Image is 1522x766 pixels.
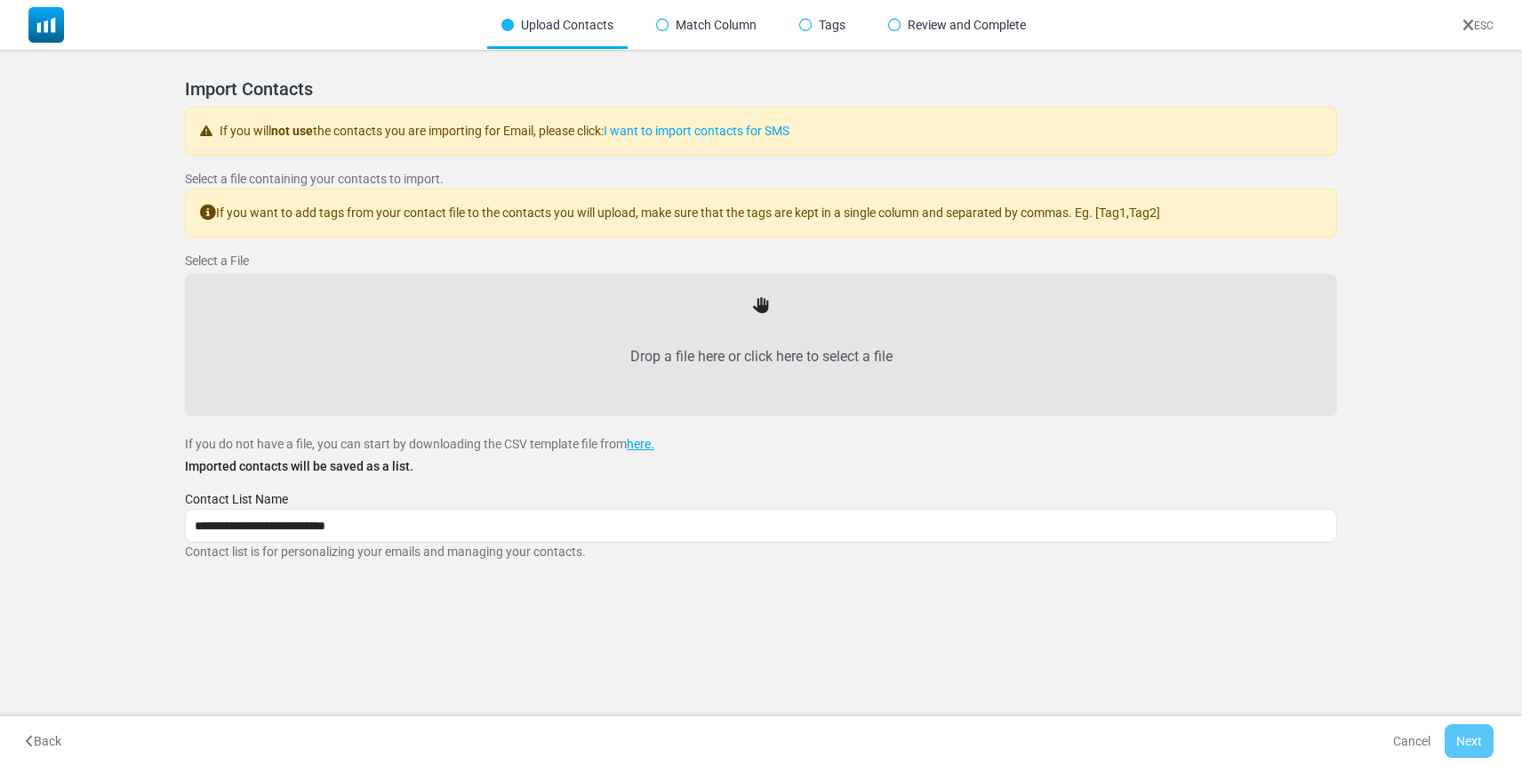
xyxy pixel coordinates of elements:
[785,2,860,49] div: Tags
[185,189,1337,238] div: If you want to add tags from your contact file to the contacts you will upload, make sure that th...
[627,437,654,451] a: here.
[28,7,64,43] img: mailsoftly_icon_blue_white.svg
[874,2,1040,49] div: Review and Complete
[185,78,1337,100] h5: Import Contacts
[1462,20,1494,32] a: ESC
[642,2,771,49] div: Match Column
[185,170,1337,189] p: Select a file containing your contacts to import.
[185,252,249,270] label: Select a File
[14,724,73,758] button: Back
[1382,724,1442,758] a: Cancel
[185,457,413,476] label: Imported contacts will be saved as a list.
[487,2,628,49] div: Upload Contacts
[185,435,1337,454] p: If you do not have a file, you can start by downloading the CSV template file from
[185,490,288,509] label: Contact List Name
[204,318,1318,396] label: Drop a file here or click here to select a file
[604,124,789,138] a: I want to import contacts for SMS
[271,124,313,138] strong: not use
[185,107,1337,156] div: If you will the contacts you are importing for Email, please click:
[185,543,1337,561] p: Contact list is for personalizing your emails and managing your contacts.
